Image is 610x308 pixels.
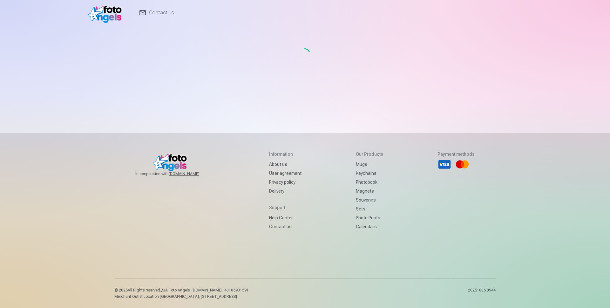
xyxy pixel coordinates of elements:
img: /v1 [88,3,125,23]
a: Calendars [356,222,383,231]
li: Visa [437,157,451,171]
p: 20251006.0944 [468,288,496,299]
p: Merchant Outlet Location [GEOGRAPHIC_DATA], [STREET_ADDRESS] [114,294,249,299]
h5: Our products [356,151,383,157]
p: © 2025 All Rights reserved. , [114,288,249,293]
h5: Support [269,204,302,211]
span: In cooperation with [135,171,215,176]
span: SIA Foto Angels, [DOMAIN_NAME]. 40103901591 [162,288,249,292]
a: Photo prints [356,213,383,222]
a: Souvenirs [356,195,383,204]
h5: Information [269,151,302,157]
a: Mugs [356,160,383,169]
a: [DOMAIN_NAME] [169,171,215,176]
a: About us [269,160,302,169]
a: User agreement [269,169,302,178]
a: Magnets [356,187,383,195]
a: Contact us [269,222,302,231]
a: Keychains [356,169,383,178]
li: Mastercard [455,157,469,171]
a: Sets [356,204,383,213]
h5: Payment methods [437,151,475,157]
a: Delivery [269,187,302,195]
a: Photobook [356,178,383,187]
a: Help Center [269,213,302,222]
a: Privacy policy [269,178,302,187]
